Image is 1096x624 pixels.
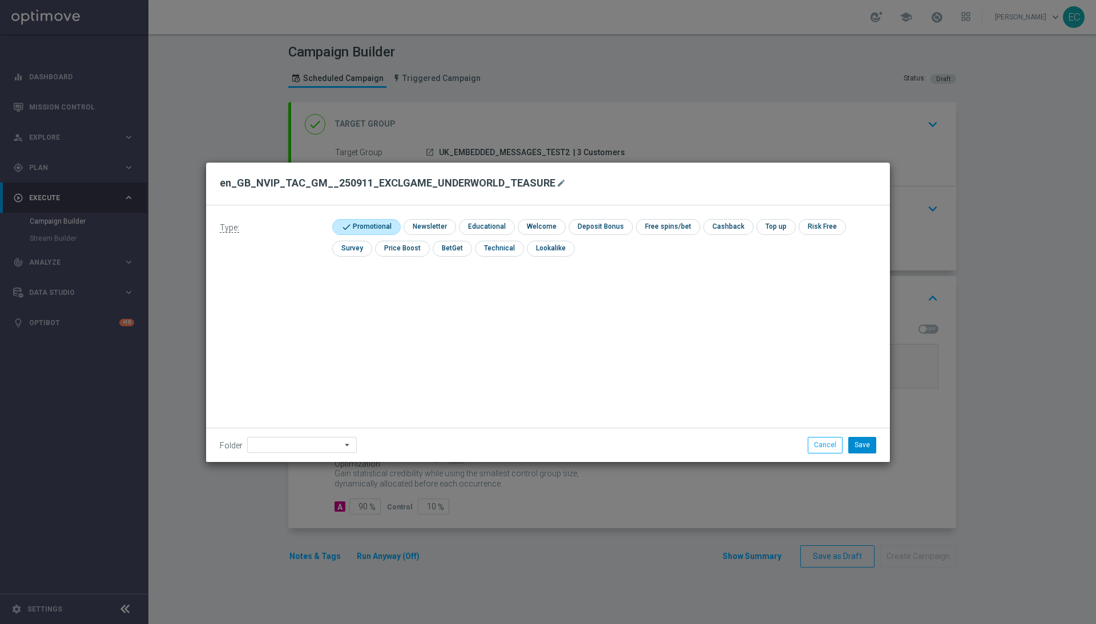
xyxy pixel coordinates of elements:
button: Cancel [808,437,843,453]
label: Folder [220,441,243,451]
h2: en_GB_NVIP_TAC_GM__250911_EXCLGAME_UNDERWORLD_TEASURE [220,176,555,190]
button: mode_edit [555,176,570,190]
i: mode_edit [557,179,566,188]
button: Save [848,437,876,453]
span: Type: [220,223,239,233]
i: arrow_drop_down [342,437,353,452]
